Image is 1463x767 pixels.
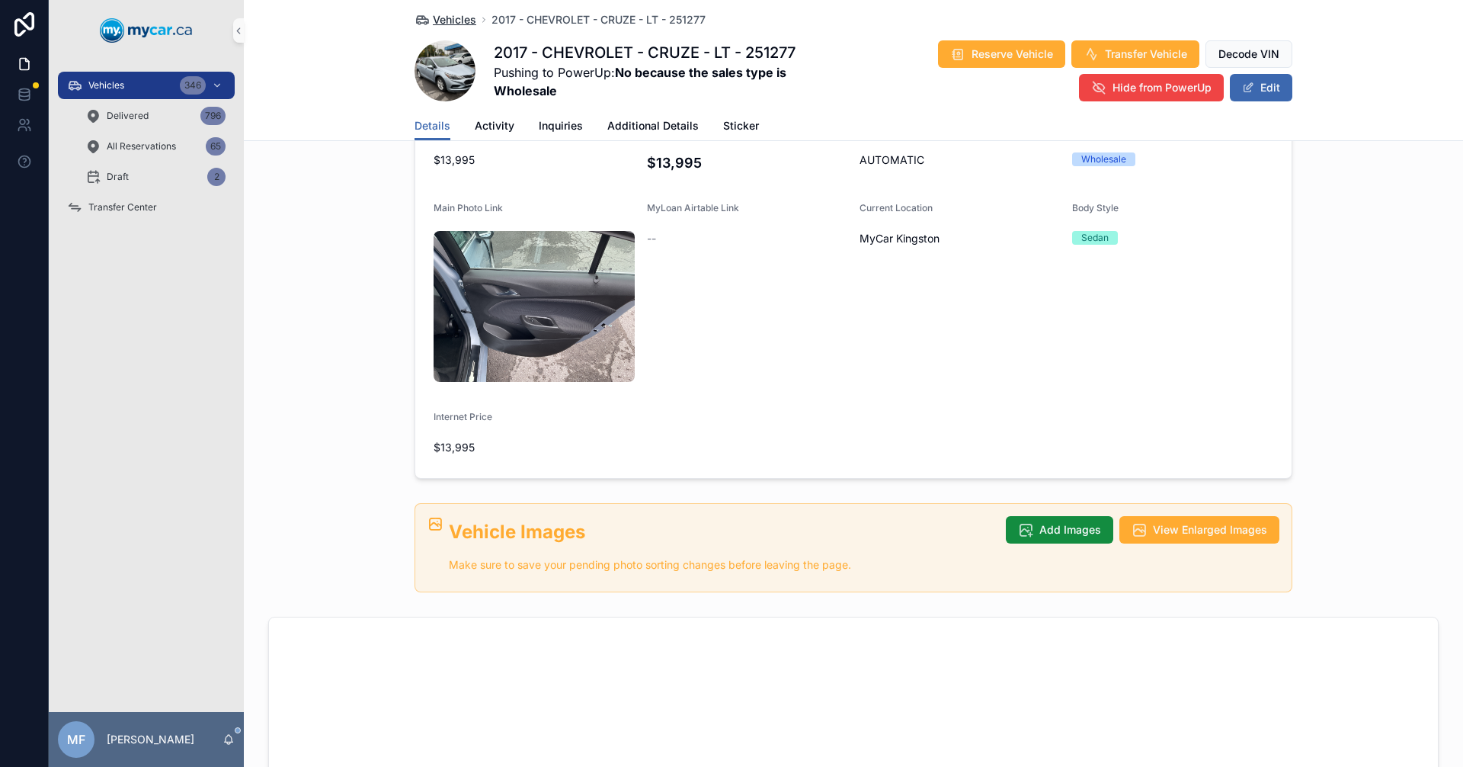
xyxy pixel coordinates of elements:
[1039,522,1101,538] span: Add Images
[475,118,514,133] span: Activity
[434,440,635,455] span: $13,995
[1218,47,1279,62] span: Decode VIN
[723,112,759,143] a: Sticker
[972,47,1053,62] span: Reserve Vehicle
[647,202,739,213] span: MyLoan Airtable Link
[860,152,1060,168] span: AUTOMATIC
[107,732,194,747] p: [PERSON_NAME]
[607,118,699,133] span: Additional Details
[58,194,235,221] a: Transfer Center
[449,519,994,544] h2: Vehicle Images
[647,152,848,173] h4: $13,995
[494,42,796,63] h1: 2017 - CHEVROLET - CRUZE - LT - 251277
[49,61,244,241] div: scrollable content
[415,112,450,141] a: Details
[494,63,796,100] span: Pushing to PowerUp:
[433,12,476,27] span: Vehicles
[1071,40,1199,68] button: Transfer Vehicle
[1081,231,1109,245] div: Sedan
[1153,522,1267,538] span: View Enlarged Images
[100,18,193,43] img: App logo
[723,118,759,133] span: Sticker
[206,137,226,156] div: 65
[539,118,583,133] span: Inquiries
[494,65,786,98] strong: No because the sales type is Wholesale
[434,202,503,213] span: Main Photo Link
[647,231,656,246] span: --
[415,12,476,27] a: Vehicles
[860,202,933,213] span: Current Location
[1112,80,1212,95] span: Hide from PowerUp
[58,72,235,99] a: Vehicles346
[434,152,635,168] span: $13,995
[76,163,235,191] a: Draft2
[1105,47,1187,62] span: Transfer Vehicle
[1205,40,1292,68] button: Decode VIN
[475,112,514,143] a: Activity
[76,102,235,130] a: Delivered796
[449,557,994,574] p: Make sure to save your pending photo sorting changes before leaving the page.
[434,411,492,422] span: Internet Price
[860,231,940,246] span: MyCar Kingston
[76,133,235,160] a: All Reservations65
[88,201,157,213] span: Transfer Center
[107,140,176,152] span: All Reservations
[180,76,206,95] div: 346
[539,112,583,143] a: Inquiries
[88,79,124,91] span: Vehicles
[1072,202,1119,213] span: Body Style
[1006,516,1113,544] button: Add Images
[107,171,129,183] span: Draft
[1119,516,1279,544] button: View Enlarged Images
[207,168,226,186] div: 2
[67,730,85,749] span: MF
[491,12,706,27] a: 2017 - CHEVROLET - CRUZE - LT - 251277
[434,231,635,382] img: uc
[415,118,450,133] span: Details
[200,107,226,125] div: 796
[107,110,149,122] span: Delivered
[1230,74,1292,101] button: Edit
[449,519,994,574] div: ## Vehicle Images Make sure to save your pending photo sorting changes before leaving the page.
[938,40,1065,68] button: Reserve Vehicle
[1079,74,1224,101] button: Hide from PowerUp
[607,112,699,143] a: Additional Details
[1081,152,1126,166] div: Wholesale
